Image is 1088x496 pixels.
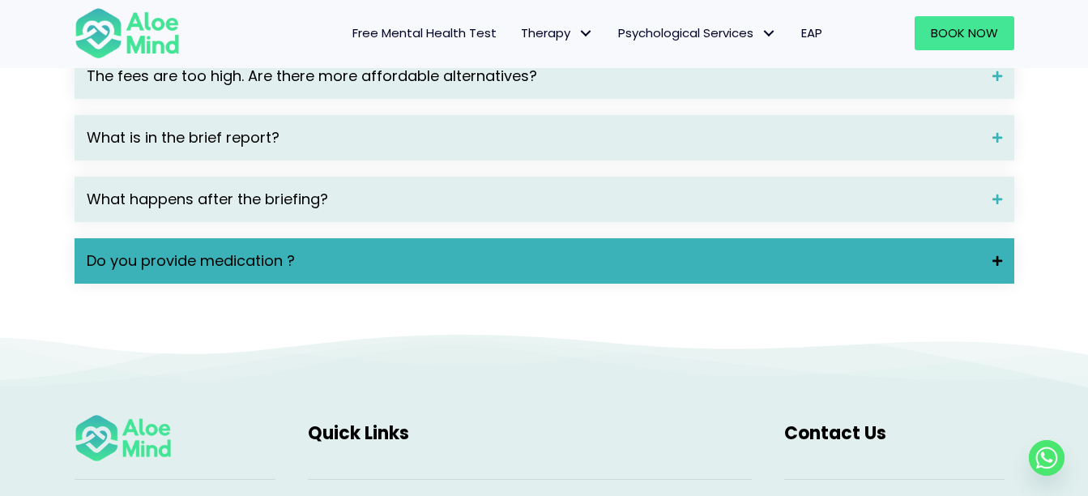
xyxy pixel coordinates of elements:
[87,66,980,87] span: The fees are too high. Are there more affordable alternatives?
[308,421,409,446] span: Quick Links
[87,189,980,210] span: What happens after the briefing?
[574,22,598,45] span: Therapy: submenu
[521,24,594,41] span: Therapy
[87,127,980,148] span: What is in the brief report?
[340,16,509,50] a: Free Mental Health Test
[789,16,834,50] a: EAP
[509,16,606,50] a: TherapyTherapy: submenu
[606,16,789,50] a: Psychological ServicesPsychological Services: submenu
[352,24,497,41] span: Free Mental Health Test
[618,24,777,41] span: Psychological Services
[915,16,1014,50] a: Book Now
[801,24,822,41] span: EAP
[201,16,834,50] nav: Menu
[931,24,998,41] span: Book Now
[87,250,980,272] span: Do you provide medication ?
[1029,440,1065,476] a: Whatsapp
[784,421,886,446] span: Contact Us
[75,6,180,60] img: Aloe mind Logo
[757,22,781,45] span: Psychological Services: submenu
[75,413,172,463] img: Aloe mind Logo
